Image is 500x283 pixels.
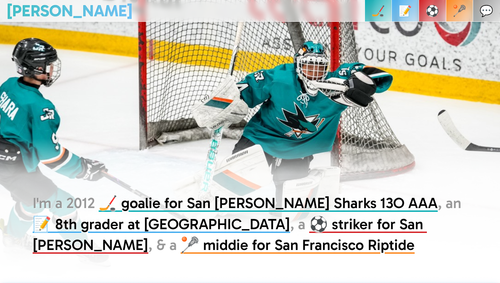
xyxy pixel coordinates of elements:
span: an [446,194,461,212]
span: I'm a 2012 [33,194,95,212]
span: , & a [148,236,177,254]
span: , [438,194,442,212]
a: ⚽️ striker for San [PERSON_NAME] [33,215,427,254]
a: [PERSON_NAME] [7,1,133,20]
span: , a [290,215,305,233]
a: 📝 8th grader at [GEOGRAPHIC_DATA] [33,215,290,233]
a: 🥍 middie for San Francisco Riptide [181,236,415,254]
a: 🏒 goalie for San [PERSON_NAME] Sharks 13O AAA [99,194,438,212]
